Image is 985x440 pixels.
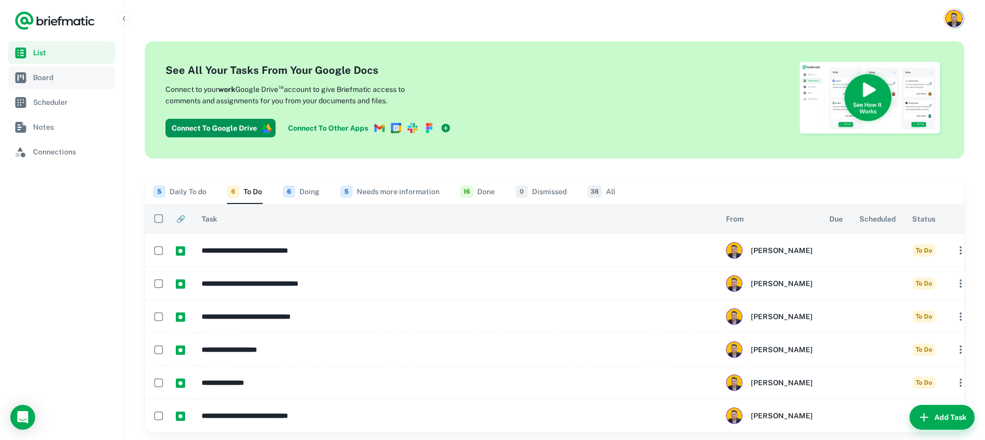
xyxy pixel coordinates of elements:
img: https://app.briefmatic.com/assets/integrations/manual.png [176,312,185,322]
a: Logo [14,10,95,31]
h6: [PERSON_NAME] [751,377,813,388]
span: 6 [283,185,295,198]
span: Connections [33,146,111,158]
img: See How Briefmatic Works [799,62,944,138]
button: Account button [944,8,964,29]
span: Scheduler [33,97,111,108]
div: Load Chat [10,405,35,430]
div: Alvin Cruz [726,341,813,358]
img: ACg8ocKIIAGPgim3zMkZKKPm-tQtE1uNqt4fkOz9DYOXDCiN0GSbZPo=s96-c [726,341,742,358]
a: List [8,41,115,64]
button: To Do [227,179,262,204]
img: https://app.briefmatic.com/assets/integrations/manual.png [176,345,185,355]
div: Alvin Cruz [726,407,813,424]
img: https://app.briefmatic.com/assets/integrations/manual.png [176,412,185,421]
button: All [587,179,615,204]
span: 0 [516,185,528,198]
span: To Do [913,244,935,257]
button: Add Task [910,405,975,430]
h6: [PERSON_NAME] [751,245,813,256]
span: 🔗 [176,213,185,225]
img: ACg8ocKIIAGPgim3zMkZKKPm-tQtE1uNqt4fkOz9DYOXDCiN0GSbZPo=s96-c [726,374,742,391]
span: To Do [913,343,935,356]
span: Notes [33,121,111,133]
a: Scheduler [8,91,115,114]
h6: [PERSON_NAME] [751,344,813,355]
img: Alvin Cruz [945,10,963,27]
img: ACg8ocKIIAGPgim3zMkZKKPm-tQtE1uNqt4fkOz9DYOXDCiN0GSbZPo=s96-c [726,308,742,325]
span: To Do [913,310,935,323]
sup: ™ [278,83,284,90]
div: Alvin Cruz [726,308,813,325]
button: Daily To do [153,179,206,204]
img: ACg8ocKIIAGPgim3zMkZKKPm-tQtE1uNqt4fkOz9DYOXDCiN0GSbZPo=s96-c [726,242,742,259]
span: 38 [587,185,602,198]
span: 16 [460,185,473,198]
h4: See All Your Tasks From Your Google Docs [165,62,455,78]
span: 6 [227,185,239,198]
div: Alvin Cruz [726,374,813,391]
a: Connections [8,140,115,163]
h6: [PERSON_NAME] [751,410,813,421]
div: Alvin Cruz [726,275,813,292]
button: Doing [283,179,320,204]
img: ACg8ocKIIAGPgim3zMkZKKPm-tQtE1uNqt4fkOz9DYOXDCiN0GSbZPo=s96-c [726,407,742,424]
span: From [726,213,744,225]
img: https://app.briefmatic.com/assets/integrations/manual.png [176,279,185,289]
img: ACg8ocKIIAGPgim3zMkZKKPm-tQtE1uNqt4fkOz9DYOXDCiN0GSbZPo=s96-c [726,275,742,292]
span: Status [912,213,935,225]
p: Connect to your Google Drive account to give Briefmatic access to comments and assignments for yo... [165,82,440,106]
span: Task [202,213,217,225]
button: Done [460,179,495,204]
a: Connect To Other Apps [284,119,455,137]
span: 5 [153,185,165,198]
a: Board [8,66,115,89]
a: Notes [8,116,115,138]
span: List [33,47,111,58]
b: work [218,85,235,93]
button: Needs more information [340,179,440,204]
span: 5 [340,185,353,198]
span: Scheduled [859,213,896,225]
button: Connect To Google Drive [165,119,276,137]
button: Dismissed [516,179,567,204]
h6: [PERSON_NAME] [751,278,813,289]
img: https://app.briefmatic.com/assets/integrations/manual.png [176,246,185,256]
span: To Do [913,376,935,389]
div: Alvin Cruz [726,242,813,259]
span: To Do [913,277,935,290]
span: Board [33,72,111,83]
h6: [PERSON_NAME] [751,311,813,322]
span: Due [829,213,843,225]
img: https://app.briefmatic.com/assets/integrations/manual.png [176,379,185,388]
